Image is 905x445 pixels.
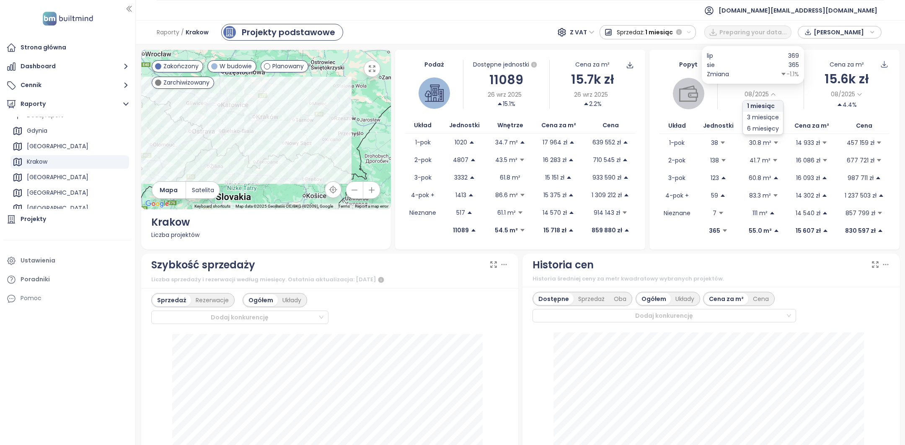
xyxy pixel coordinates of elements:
[405,151,440,169] td: 2-pok
[592,138,621,147] p: 639 552 zł
[796,208,820,218] p: 14 540 zł
[796,138,820,147] p: 14 933 zł
[745,90,769,99] span: 08/2025
[455,138,467,147] p: 1020
[4,96,131,113] button: Raporty
[405,204,440,221] td: Nieznane
[773,193,778,198] span: caret-down
[707,69,753,79] div: Zmiana
[594,208,620,217] p: 914 143 zł
[463,60,549,70] div: Dostępne jednostki
[796,226,821,235] p: 15 607 zł
[10,186,129,200] div: [GEOGRAPHIC_DATA]
[831,90,855,99] span: 08/2025
[10,140,129,153] div: [GEOGRAPHIC_DATA]
[550,69,636,89] div: 15.7k zł
[4,211,131,228] a: Projekty
[157,25,179,40] span: Raporty
[743,100,783,112] div: 1 miesiąc
[748,293,773,305] div: Cena
[570,26,595,39] span: Z VAT
[659,152,694,169] td: 2-pok
[27,141,88,152] div: [GEOGRAPHIC_DATA]
[495,190,518,200] p: 86.6 m²
[839,118,890,134] th: Cena
[533,275,890,283] div: Historia średniej ceny za metr kwadratowy wybranych projektów.
[574,90,608,99] span: 26 wrz 2025
[752,208,768,218] p: 111 m²
[455,190,466,200] p: 1413
[574,293,609,305] div: Sprzedaż
[10,202,129,215] div: [GEOGRAPHIC_DATA]
[532,117,586,134] th: Cena za m²
[545,173,564,182] p: 15 151 zł
[781,71,786,77] span: caret-down
[21,274,50,285] div: Poradniki
[278,294,306,306] div: Układy
[583,99,602,108] div: 2.2%
[453,155,468,165] p: 4807
[543,208,567,217] p: 14 570 zł
[722,228,728,234] span: caret-down
[720,140,726,146] span: caret-down
[10,155,129,169] div: Krakow
[489,117,532,134] th: Wnętrze
[711,173,719,183] p: 123
[781,69,799,79] div: -1.1%
[659,169,694,187] td: 3-pok
[593,155,621,165] p: 710 545 zł
[679,84,698,103] img: wallet
[152,182,186,198] button: Mapa
[543,155,566,165] p: 16 283 zł
[497,99,515,108] div: 15.1%
[469,139,475,145] span: caret-up
[543,190,566,200] p: 15 375 zł
[710,156,719,165] p: 138
[488,90,522,99] span: 26 wrz 2025
[543,226,566,235] p: 15 718 zł
[143,198,171,209] a: Open this area in Google Maps (opens a new window)
[711,138,718,147] p: 38
[877,228,883,234] span: caret-up
[659,60,717,69] div: Popyt
[497,208,516,217] p: 61.1 m²
[796,173,820,183] p: 16 093 zł
[830,60,864,69] div: Cena za m²
[27,203,88,213] div: [GEOGRAPHIC_DATA]
[568,192,574,198] span: caret-up
[27,157,47,167] div: Krakow
[40,10,96,27] img: logo
[622,210,628,216] span: caret-down
[743,123,783,134] div: 6 miesięcy
[151,214,381,230] div: Krakow
[405,186,440,204] td: 4-pok +
[456,208,465,217] p: 517
[622,157,628,163] span: caret-up
[519,157,525,163] span: caret-down
[721,157,727,163] span: caret-down
[802,26,877,39] div: button
[569,139,575,145] span: caret-up
[4,271,131,288] a: Poradniki
[143,198,171,209] img: Google
[609,293,631,305] div: Oba
[877,210,883,216] span: caret-down
[181,25,184,40] span: /
[495,138,518,147] p: 34.7 m²
[194,203,230,209] button: Keyboard shortcuts
[242,26,335,39] div: Projekty podstawowe
[520,227,525,233] span: caret-down
[645,25,673,40] span: 1 miesiąc
[566,175,572,180] span: caret-up
[772,157,778,163] span: caret-down
[186,182,220,198] button: Satelita
[151,275,509,285] div: Liczba sprzedaży i rezerwacji według miesięcy. Ostatnia aktualizacja: [DATE]
[671,293,699,305] div: Układy
[750,156,771,165] p: 41.7 m²
[814,26,868,39] span: [PERSON_NAME]
[773,175,779,181] span: caret-up
[847,138,874,147] p: 457 159 zł
[721,175,727,181] span: caret-up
